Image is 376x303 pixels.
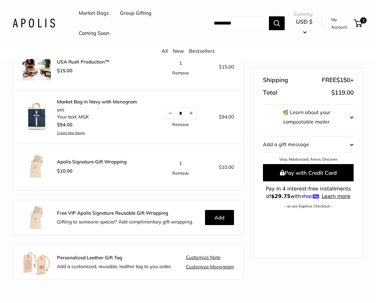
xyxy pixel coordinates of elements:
[57,159,127,165] a: Apolis Signature Gift Wrapping
[57,59,110,65] span: USA Rush Production™
[13,19,55,28] img: Apolis
[57,131,137,135] a: Create New Design
[294,17,315,37] button: USD $
[186,264,234,270] a: Customize Monogram
[205,210,234,225] button: Add
[172,122,189,127] a: Remove
[22,248,51,276] img: Apolis_Leather-Gift-Tag_Group_180x.jpg
[57,168,72,174] span: $10.00
[57,99,137,105] a: Market Bag in Navy with Monogram
[263,75,288,86] span: Shipping
[57,210,168,216] strong: Free VIP Apolis Signature Reusable Gift Wrapping
[336,76,350,84] span: $150
[172,71,189,75] a: Remove
[263,164,354,181] button: Pay with Credit Card
[22,203,51,232] img: Apolis_GiftWrapping_5_90x_2x.jpg
[209,16,269,30] input: Search...
[179,160,182,166] span: 1
[219,114,234,120] span: $94.00
[354,19,362,27] a: 3
[263,105,354,130] button: 🌿 Learn about your compostable mailer
[57,219,193,225] span: Gifting to someone special? Add complimentary gift wrapping.
[219,164,234,170] span: $10.00
[120,8,151,18] a: Group Gifting
[22,102,51,130] img: Market Bag in Navy with Monogram
[176,111,186,116] input: Quantity
[296,18,312,25] span: USD $
[57,113,137,121] li: Your text: MGK
[269,16,285,30] button: Search
[186,255,220,260] a: Customize Note
[360,17,367,24] span: 3
[263,137,354,153] button: Add a gift message
[331,89,354,96] span: $119.00
[79,29,109,38] a: Coming Soon
[263,87,277,98] span: Total
[57,122,72,128] span: $94.00
[179,60,182,66] span: 1
[162,48,168,54] a: All
[186,107,197,119] button: Increase quantity by 1
[57,106,137,113] li: yes
[57,68,72,74] span: $15.00
[279,157,338,162] a: Visa, Mastercard, Amex, Discover
[322,75,354,86] span: FREE +
[294,10,315,19] span: Currency
[57,255,122,261] strong: Personalized Leather Gift Tag
[189,48,215,54] a: Bestsellers
[165,107,176,119] button: Decrease quantity by 1
[172,171,189,175] a: Remove
[263,219,354,236] iframe: PayPal-paypal
[173,48,184,54] a: New
[331,16,351,31] a: My Account
[57,263,172,269] span: Add a customized, reusable, leather tag to you order.
[79,8,109,18] a: Market Bags
[219,64,234,70] span: $15.00
[284,204,333,208] a: – or use Express Checkout –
